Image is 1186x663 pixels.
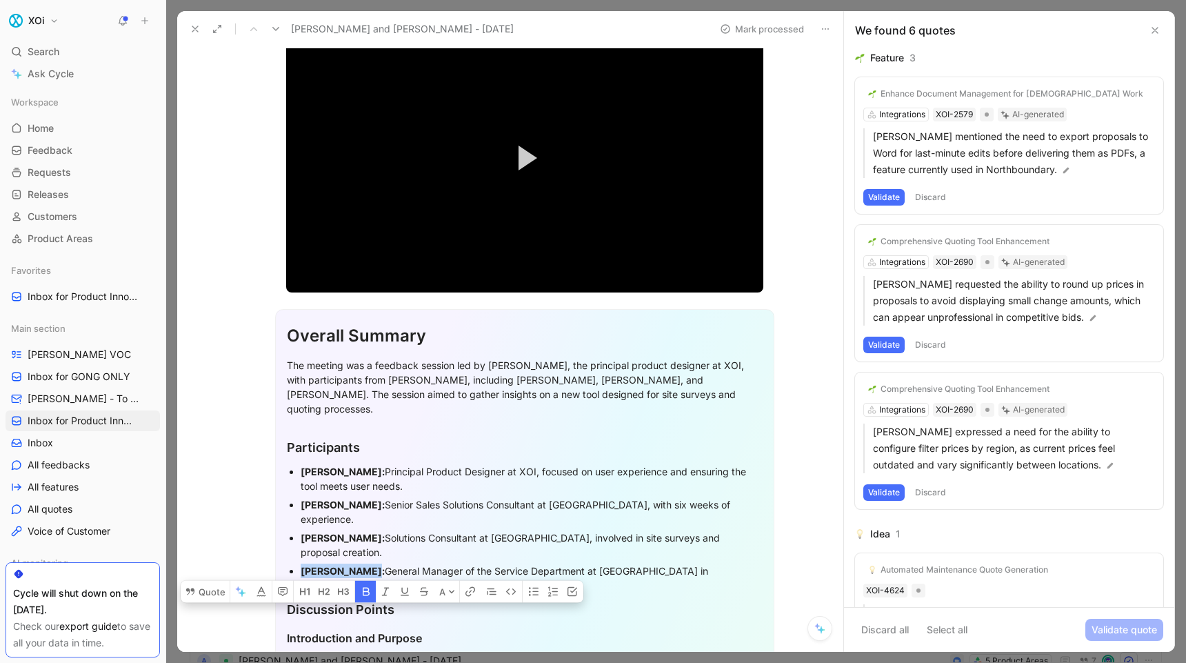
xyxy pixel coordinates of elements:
[855,619,915,641] button: Discard all
[6,11,62,30] button: XOiXOi
[921,619,974,641] button: Select all
[28,121,54,135] span: Home
[863,189,905,206] button: Validate
[286,23,763,292] div: Video Player
[301,497,763,526] div: Senior Sales Solutions Consultant at [GEOGRAPHIC_DATA], with six weeks of experience.
[28,370,130,384] span: Inbox for GONG ONLY
[28,348,131,362] span: [PERSON_NAME] VOC
[11,264,51,277] span: Favorites
[868,566,876,574] img: 💡
[873,128,1155,178] p: [PERSON_NAME] mentioned the need to export proposals to Word for last-minute edits before deliver...
[881,236,1049,247] div: Comprehensive Quoting Tool Enhancement
[28,414,137,428] span: Inbox for Product Innovation Product Area
[863,233,1054,250] button: 🌱Comprehensive Quoting Tool Enhancement
[301,532,385,544] strong: [PERSON_NAME]:
[868,90,876,98] img: 🌱
[6,499,160,519] a: All quotes
[28,43,59,60] span: Search
[6,553,160,573] div: AI monitoring
[868,237,876,246] img: 🌱
[873,424,1155,473] p: [PERSON_NAME] expressed a need for the ability to configure filter prices by region, as current p...
[6,410,160,431] a: Inbox for Product Innovation Product Area
[28,232,93,246] span: Product Areas
[6,318,160,339] div: Main section
[287,324,763,348] div: Overall Summary
[6,388,160,409] a: [PERSON_NAME] - To Process
[6,92,160,112] div: Workspace
[881,384,1049,395] div: Comprehensive Quoting Tool Enhancement
[910,484,951,501] button: Discard
[28,480,79,494] span: All features
[6,521,160,542] a: Voice of Customer
[896,526,901,542] div: 1
[6,206,160,227] a: Customers
[28,188,69,201] span: Releases
[863,86,1148,102] button: 🌱Enhance Document Management for [DEMOGRAPHIC_DATA] Work
[1105,461,1115,471] img: pen.svg
[6,63,160,84] a: Ask Cycle
[6,118,160,139] a: Home
[9,14,23,28] img: XOi
[301,466,385,477] strong: [PERSON_NAME]:
[1085,619,1163,641] button: Validate quote
[11,95,59,109] span: Workspace
[6,140,160,161] a: Feedback
[863,562,1053,578] button: 💡Automated Maintenance Quote Generation
[6,184,160,205] a: Releases
[6,41,160,62] div: Search
[1088,313,1098,323] img: pen.svg
[863,337,905,353] button: Validate
[11,321,66,335] span: Main section
[1061,166,1071,175] img: pen.svg
[301,464,763,493] div: Principal Product Designer at XOI, focused on user experience and ensuring the tool meets user ne...
[881,564,1048,575] div: Automated Maintenance Quote Generation
[6,318,160,542] div: Main section[PERSON_NAME] VOCInbox for GONG ONLY[PERSON_NAME] - To ProcessInbox for Product Innov...
[494,127,556,189] button: Play Video
[287,438,763,457] div: Participants
[28,458,90,472] span: All feedbacks
[881,88,1143,99] div: Enhance Document Management for [DEMOGRAPHIC_DATA] Work
[287,630,763,646] div: Introduction and Purpose
[13,585,152,618] div: Cycle will shut down on the [DATE].
[6,286,160,307] a: Inbox for Product Innovation Product Area
[59,620,117,632] a: export guide
[909,50,916,66] div: 3
[301,499,385,511] strong: [PERSON_NAME]:
[6,228,160,249] a: Product Areas
[301,565,385,577] strong: [PERSON_NAME]:
[910,189,951,206] button: Discard
[873,276,1155,326] p: [PERSON_NAME] requested the ability to round up prices in proposals to avoid displaying small cha...
[863,484,905,501] button: Validate
[6,553,160,577] div: AI monitoring
[28,166,71,179] span: Requests
[28,210,77,224] span: Customers
[863,381,1054,397] button: 🌱Comprehensive Quoting Tool Enhancement
[6,260,160,281] div: Favorites
[28,502,72,516] span: All quotes
[291,21,514,37] span: [PERSON_NAME] and [PERSON_NAME] - [DATE]
[6,162,160,183] a: Requests
[714,19,810,39] button: Mark processed
[13,618,152,651] div: Check our to save all your data in time.
[28,392,143,406] span: [PERSON_NAME] - To Process
[6,366,160,387] a: Inbox for GONG ONLY
[301,531,763,560] div: Solutions Consultant at [GEOGRAPHIC_DATA], involved in site surveys and proposal creation.
[287,600,763,619] div: Discussion Points
[6,455,160,475] a: All feedbacks
[287,358,763,416] div: The meeting was a feedback session led by [PERSON_NAME], the principal product designer at XOI, w...
[6,433,160,453] a: Inbox
[28,290,141,304] span: Inbox for Product Innovation Product Area
[11,556,68,570] span: AI monitoring
[6,344,160,365] a: [PERSON_NAME] VOC
[868,385,876,393] img: 🌱
[28,66,74,82] span: Ask Cycle
[855,22,956,39] div: We found 6 quotes
[855,529,865,539] img: 💡
[28,524,110,538] span: Voice of Customer
[28,436,53,450] span: Inbox
[910,337,951,353] button: Discard
[28,144,72,157] span: Feedback
[301,564,763,593] div: General Manager of the Service Department at [GEOGRAPHIC_DATA] in [GEOGRAPHIC_DATA].
[6,477,160,497] a: All features
[855,53,865,63] img: 🌱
